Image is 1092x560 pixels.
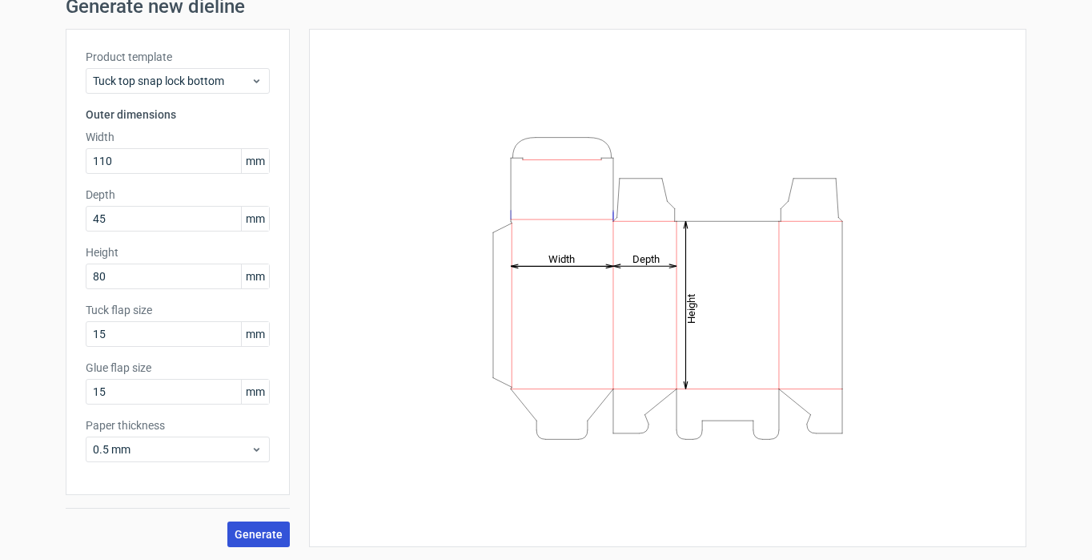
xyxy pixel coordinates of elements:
[241,380,269,404] span: mm
[685,293,697,323] tspan: Height
[86,187,270,203] label: Depth
[86,107,270,123] h3: Outer dimensions
[86,417,270,433] label: Paper thickness
[93,73,251,89] span: Tuck top snap lock bottom
[241,207,269,231] span: mm
[86,129,270,145] label: Width
[241,149,269,173] span: mm
[632,252,660,264] tspan: Depth
[227,522,290,547] button: Generate
[548,252,575,264] tspan: Width
[235,529,283,540] span: Generate
[86,360,270,376] label: Glue flap size
[241,264,269,288] span: mm
[86,302,270,318] label: Tuck flap size
[241,322,269,346] span: mm
[86,244,270,260] label: Height
[86,49,270,65] label: Product template
[93,441,251,457] span: 0.5 mm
